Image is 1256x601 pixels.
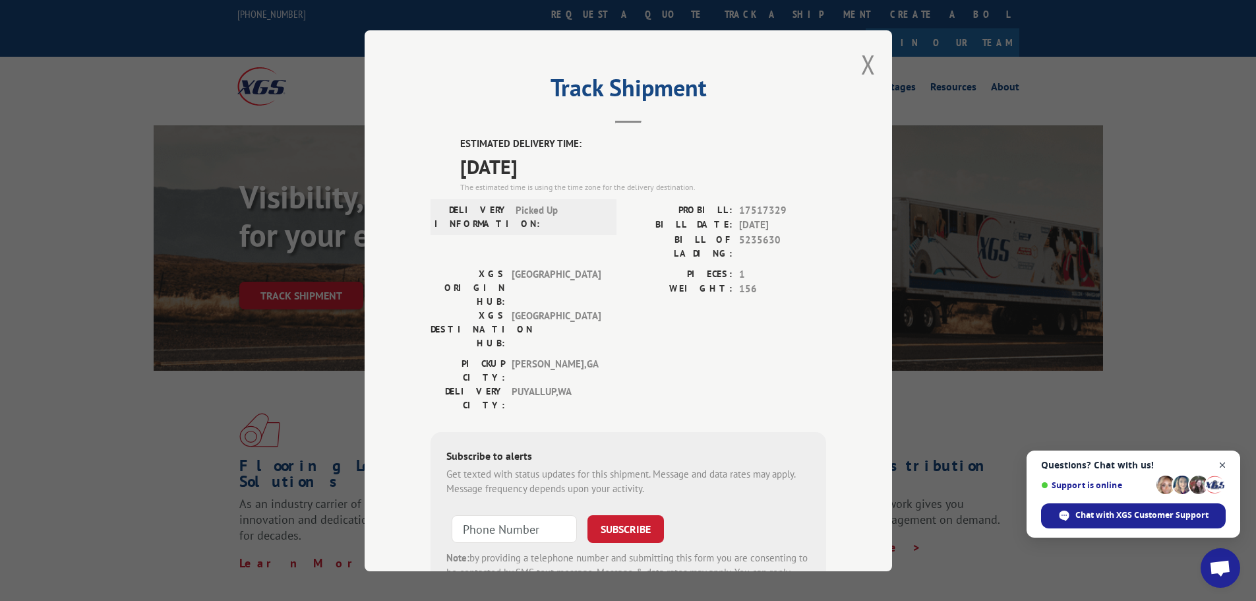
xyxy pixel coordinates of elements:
[431,267,505,308] label: XGS ORIGIN HUB:
[460,137,826,152] label: ESTIMATED DELIVERY TIME:
[431,356,505,384] label: PICKUP CITY:
[446,447,810,466] div: Subscribe to alerts
[739,203,826,218] span: 17517329
[739,218,826,233] span: [DATE]
[434,203,509,230] label: DELIVERY INFORMATION:
[587,515,664,542] button: SUBSCRIBE
[446,551,469,563] strong: Note:
[452,515,577,542] input: Phone Number
[1041,460,1226,470] span: Questions? Chat with us!
[512,308,601,350] span: [GEOGRAPHIC_DATA]
[628,282,733,297] label: WEIGHT:
[431,384,505,412] label: DELIVERY CITY:
[512,384,601,412] span: PUYALLUP , WA
[739,232,826,260] span: 5235630
[446,466,810,496] div: Get texted with status updates for this shipment. Message and data rates may apply. Message frequ...
[460,151,826,181] span: [DATE]
[628,267,733,282] label: PIECES:
[431,79,826,104] h2: Track Shipment
[1041,480,1152,490] span: Support is online
[1201,548,1240,588] div: Open chat
[861,47,876,82] button: Close modal
[512,356,601,384] span: [PERSON_NAME] , GA
[460,181,826,193] div: The estimated time is using the time zone for the delivery destination.
[1041,503,1226,528] div: Chat with XGS Customer Support
[446,550,810,595] div: by providing a telephone number and submitting this form you are consenting to be contacted by SM...
[628,203,733,218] label: PROBILL:
[739,267,826,282] span: 1
[628,218,733,233] label: BILL DATE:
[1075,509,1209,521] span: Chat with XGS Customer Support
[739,282,826,297] span: 156
[512,267,601,308] span: [GEOGRAPHIC_DATA]
[431,308,505,350] label: XGS DESTINATION HUB:
[628,232,733,260] label: BILL OF LADING:
[1214,457,1231,474] span: Close chat
[516,203,605,230] span: Picked Up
